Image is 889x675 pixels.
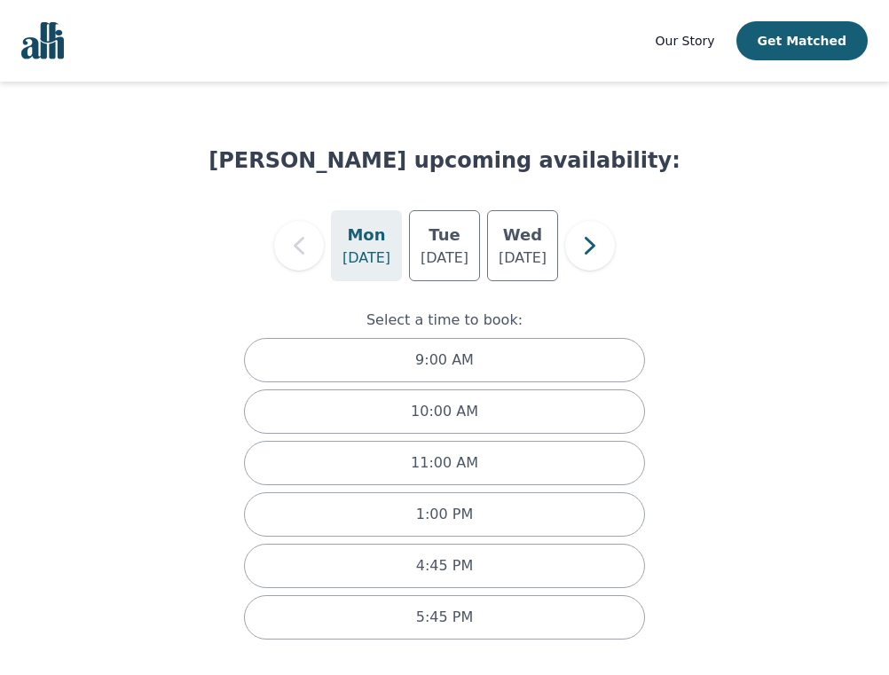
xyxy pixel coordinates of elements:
p: 5:45 PM [416,607,473,628]
h5: Mon [347,223,385,247]
p: 9:00 AM [415,349,474,371]
h1: [PERSON_NAME] upcoming availability: [208,146,681,175]
p: 11:00 AM [411,452,478,474]
p: [DATE] [342,247,390,269]
p: 10:00 AM [411,401,478,422]
p: Select a time to book: [237,310,652,331]
h5: Tue [429,223,460,247]
span: Our Story [656,34,715,48]
img: alli logo [21,22,64,59]
p: [DATE] [421,247,468,269]
a: Our Story [656,30,715,51]
p: [DATE] [499,247,547,269]
h5: Wed [503,223,542,247]
p: 4:45 PM [416,555,473,577]
p: 1:00 PM [416,504,473,525]
button: Get Matched [736,21,868,60]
